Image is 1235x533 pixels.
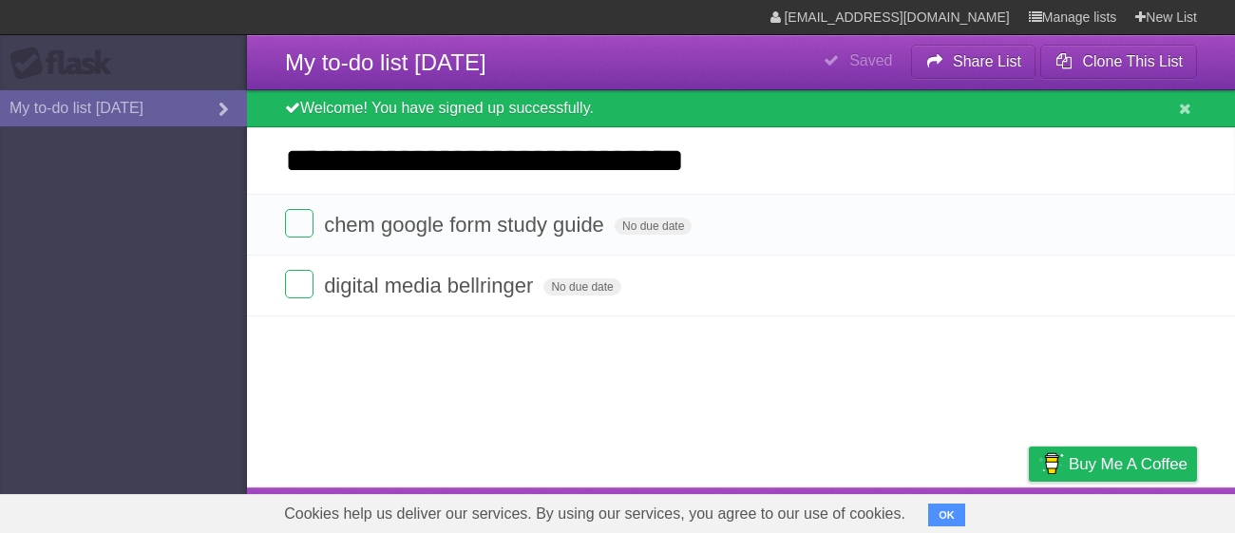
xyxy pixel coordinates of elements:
[928,504,965,526] button: OK
[776,492,816,528] a: About
[9,47,123,81] div: Flask
[911,45,1036,79] button: Share List
[543,278,620,295] span: No due date
[324,274,538,297] span: digital media bellringer
[839,492,916,528] a: Developers
[1040,45,1197,79] button: Clone This List
[849,52,892,68] b: Saved
[285,270,313,298] label: Done
[1082,53,1183,69] b: Clone This List
[940,492,981,528] a: Terms
[615,218,692,235] span: No due date
[265,495,924,533] span: Cookies help us deliver our services. By using our services, you agree to our use of cookies.
[1029,447,1197,482] a: Buy me a coffee
[285,209,313,238] label: Done
[285,49,486,75] span: My to-do list [DATE]
[1069,447,1187,481] span: Buy me a coffee
[953,53,1021,69] b: Share List
[247,90,1235,127] div: Welcome! You have signed up successfully.
[1038,447,1064,480] img: Buy me a coffee
[1077,492,1197,528] a: Suggest a feature
[324,213,609,237] span: chem google form study guide
[1004,492,1054,528] a: Privacy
